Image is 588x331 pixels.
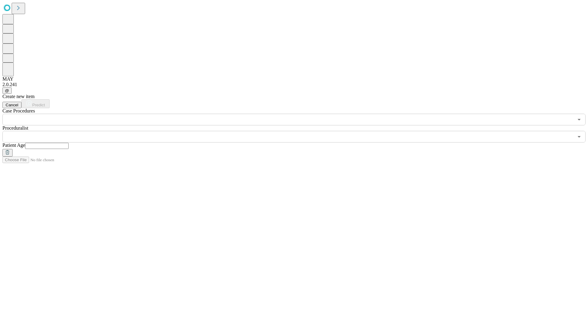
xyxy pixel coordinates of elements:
[2,76,586,82] div: MAY
[575,132,583,141] button: Open
[2,82,586,87] div: 2.0.241
[21,99,50,108] button: Predict
[2,102,21,108] button: Cancel
[575,115,583,124] button: Open
[2,125,28,131] span: Proceduralist
[6,103,18,107] span: Cancel
[32,103,45,107] span: Predict
[2,87,12,94] button: @
[2,94,35,99] span: Create new item
[5,88,9,93] span: @
[2,143,25,148] span: Patient Age
[2,108,35,113] span: Scheduled Procedure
